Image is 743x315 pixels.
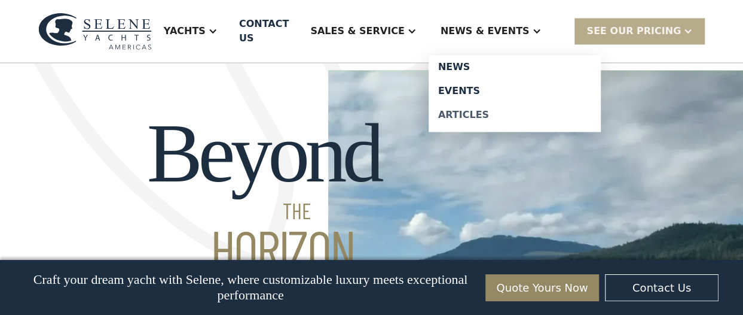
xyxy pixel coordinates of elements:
[164,24,206,38] div: Yachts
[574,18,705,44] div: SEE Our Pricing
[441,24,530,38] div: News & EVENTS
[438,110,591,120] div: Articles
[147,221,380,275] span: HORIZON
[147,107,380,275] h2: Beyond
[586,24,681,38] div: SEE Our Pricing
[429,103,601,127] a: Articles
[298,7,428,55] div: Sales & Service
[310,24,404,38] div: Sales & Service
[429,55,601,79] a: News
[38,13,152,50] img: logo
[25,272,476,303] p: Craft your dream yacht with Selene, where customizable luxury meets exceptional performance
[152,7,230,55] div: Yachts
[429,7,554,55] div: News & EVENTS
[239,17,289,46] div: Contact US
[438,86,591,96] div: Events
[429,79,601,103] a: Events
[147,199,380,221] span: THE
[485,274,599,301] a: Quote Yours Now
[605,274,718,301] a: Contact Us
[438,62,591,72] div: News
[429,55,601,132] nav: News & EVENTS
